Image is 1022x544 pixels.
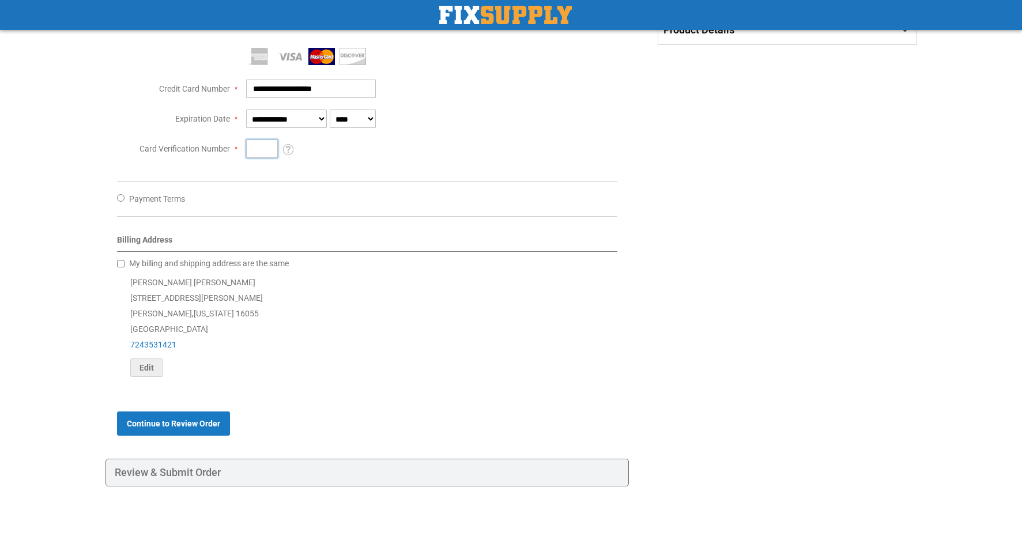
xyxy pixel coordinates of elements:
span: Edit [139,363,154,372]
button: Edit [130,358,163,377]
span: Credit Card Number [159,84,230,93]
img: Fix Industrial Supply [439,6,572,24]
span: Expiration Date [175,114,230,123]
div: Billing Address [117,234,618,252]
span: Continue to Review Order [127,419,220,428]
a: store logo [439,6,572,24]
span: [US_STATE] [194,309,234,318]
a: 7243531421 [130,340,176,349]
span: Payment Terms [129,194,185,203]
img: Visa [277,48,304,65]
div: [PERSON_NAME] [PERSON_NAME] [STREET_ADDRESS][PERSON_NAME] [PERSON_NAME] , 16055 [GEOGRAPHIC_DATA] [117,275,618,377]
img: American Express [246,48,273,65]
span: Card Verification Number [139,144,230,153]
span: My billing and shipping address are the same [129,259,289,268]
img: Discover [340,48,366,65]
div: Review & Submit Order [105,459,629,486]
span: Product Details [663,24,734,36]
button: Continue to Review Order [117,411,230,436]
img: MasterCard [308,48,335,65]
